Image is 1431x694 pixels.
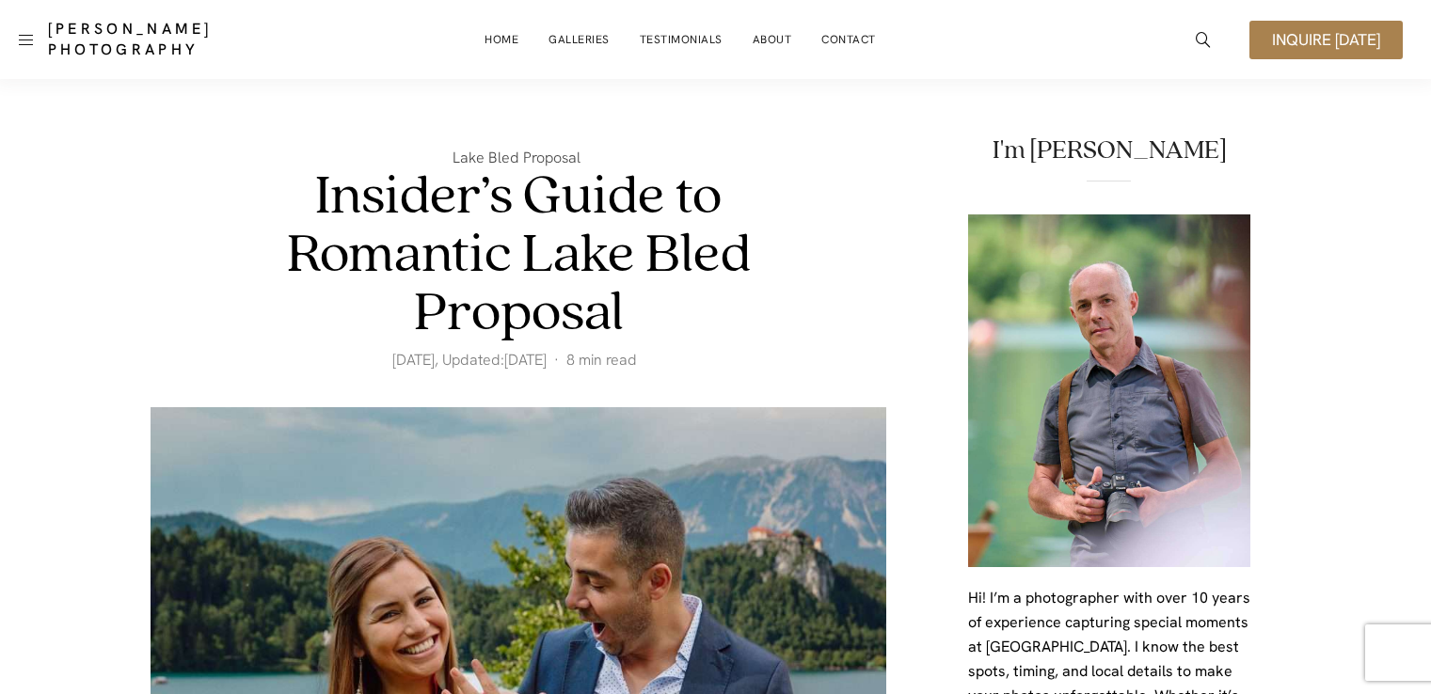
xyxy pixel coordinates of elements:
[504,350,547,370] time: [DATE]
[392,350,435,370] time: [DATE]
[485,21,518,58] a: Home
[226,168,811,343] h1: Insider’s Guide to Romantic Lake Bled Proposal
[968,137,1250,164] h2: I'm [PERSON_NAME]
[1186,23,1220,56] a: icon-magnifying-glass34
[1272,32,1380,48] span: Inquire [DATE]
[549,21,610,58] a: Galleries
[821,21,876,58] a: Contact
[1249,21,1403,59] a: Inquire [DATE]
[453,147,584,168] a: Lake Bled Proposal
[640,21,723,58] a: Testimonials
[566,351,637,370] span: 8 min read
[753,21,792,58] a: About
[48,19,282,60] a: [PERSON_NAME] Photography
[392,351,559,370] span: , Updated:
